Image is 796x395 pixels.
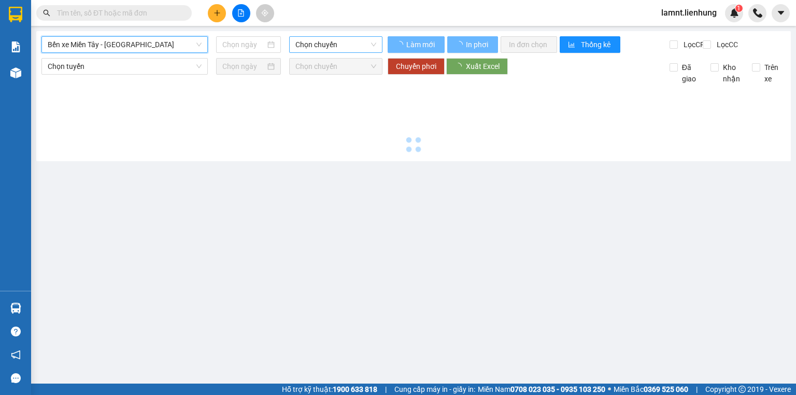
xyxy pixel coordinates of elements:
button: bar-chartThống kê [560,36,620,53]
span: Chọn chuyến [295,59,377,74]
span: Cung cấp máy in - giấy in: [394,384,475,395]
span: Hỗ trợ kỹ thuật: [282,384,377,395]
button: Chuyển phơi [388,58,445,75]
strong: 0369 525 060 [644,385,688,393]
sup: 1 [735,5,743,12]
span: search [43,9,50,17]
span: Đã giao [678,62,703,84]
span: | [696,384,698,395]
img: icon-new-feature [730,8,739,18]
span: notification [11,350,21,360]
button: caret-down [772,4,790,22]
input: Chọn ngày [222,61,265,72]
span: question-circle [11,327,21,336]
span: lamnt.lienhung [653,6,725,19]
img: logo-vxr [9,7,22,22]
span: loading [456,41,464,48]
button: Làm mới [388,36,445,53]
button: Xuất Excel [446,58,508,75]
span: Chọn chuyến [295,37,377,52]
span: | [385,384,387,395]
span: message [11,373,21,383]
button: aim [256,4,274,22]
span: file-add [237,9,245,17]
img: warehouse-icon [10,67,21,78]
span: Miền Nam [478,384,605,395]
span: Kho nhận [719,62,744,84]
span: aim [261,9,268,17]
span: Lọc CC [713,39,740,50]
img: warehouse-icon [10,303,21,314]
span: ⚪️ [608,387,611,391]
span: 1 [737,5,741,12]
span: In phơi [466,39,490,50]
span: plus [214,9,221,17]
span: Trên xe [760,62,786,84]
strong: 0708 023 035 - 0935 103 250 [510,385,605,393]
span: Miền Bắc [614,384,688,395]
span: Lọc CR [679,39,706,50]
span: copyright [738,386,746,393]
button: file-add [232,4,250,22]
img: phone-icon [753,8,762,18]
strong: 1900 633 818 [333,385,377,393]
span: bar-chart [568,41,577,49]
button: In đơn chọn [501,36,557,53]
span: loading [396,41,405,48]
input: Chọn ngày [222,39,265,50]
span: Chọn tuyến [48,59,202,74]
span: Bến xe Miền Tây - Nha Trang [48,37,202,52]
span: Làm mới [406,39,436,50]
img: solution-icon [10,41,21,52]
input: Tìm tên, số ĐT hoặc mã đơn [57,7,179,19]
span: Thống kê [581,39,612,50]
button: plus [208,4,226,22]
button: In phơi [447,36,498,53]
span: caret-down [776,8,786,18]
